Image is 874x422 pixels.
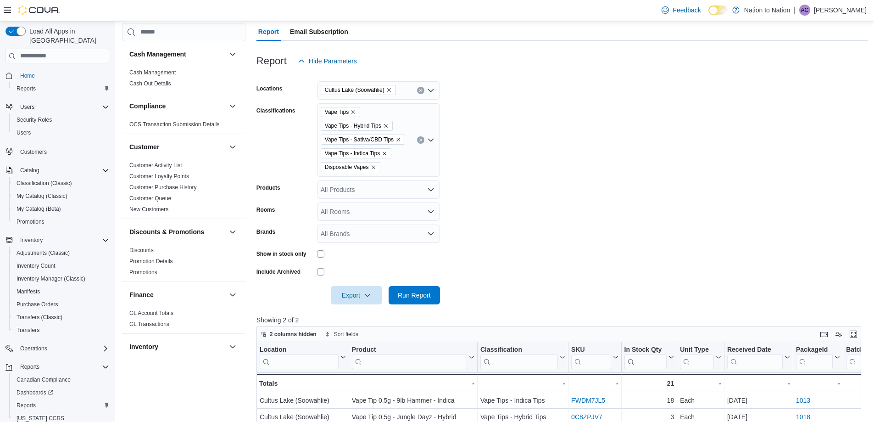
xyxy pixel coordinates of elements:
a: GL Account Totals [129,310,173,316]
span: Vape Tips [321,107,360,117]
span: Vape Tips - Hybrid Tips [325,121,381,130]
div: Package URL [796,346,833,369]
p: Nation to Nation [744,5,790,16]
div: In Stock Qty [624,346,667,369]
span: Run Report [398,291,431,300]
button: Remove Vape Tips - Hybrid Tips from selection in this group [383,123,389,129]
span: Catalog [20,167,39,174]
a: My Catalog (Beta) [13,203,65,214]
button: Inventory [17,235,46,246]
span: Purchase Orders [17,301,58,308]
span: Dashboards [13,387,109,398]
button: Security Roles [9,113,113,126]
label: Products [256,184,280,191]
div: - [480,378,565,389]
a: Adjustments (Classic) [13,248,73,259]
button: Open list of options [427,230,434,237]
div: PackageId [796,346,833,354]
span: Disposable Vapes [321,162,380,172]
button: Hide Parameters [294,52,361,70]
button: Classification (Classic) [9,177,113,190]
a: Discounts [129,247,154,253]
span: [US_STATE] CCRS [17,415,64,422]
div: SKU URL [571,346,611,369]
div: Product [352,346,467,354]
span: Customer Activity List [129,162,182,169]
div: Classification [480,346,558,369]
p: | [794,5,796,16]
span: Promotions [129,269,157,276]
span: Sort fields [334,331,358,338]
button: Clear input [417,87,424,94]
button: Customers [2,145,113,158]
a: 0C8ZPJV7 [571,413,602,421]
button: Users [2,101,113,113]
button: Finance [129,290,225,299]
span: Vape Tips - Sativa/CBD Tips [321,135,405,145]
button: Remove Vape Tips - Sativa/CBD Tips from selection in this group [395,137,401,142]
h3: Customer [129,142,159,152]
button: Discounts & Promotions [129,227,225,236]
label: Rooms [256,206,275,214]
button: Inventory [129,342,225,351]
span: Adjustments (Classic) [17,249,70,257]
span: My Catalog (Classic) [17,192,67,200]
button: SKU [571,346,618,369]
button: Remove Disposable Vapes from selection in this group [371,164,376,170]
a: Cash Management [129,69,176,76]
button: Adjustments (Classic) [9,247,113,259]
span: Customer Loyalty Points [129,173,189,180]
button: Run Report [389,286,440,304]
button: Classification [480,346,565,369]
span: Inventory Count [13,260,109,271]
button: Compliance [227,101,238,112]
div: Location [260,346,339,369]
span: Home [20,72,35,79]
div: - [352,378,474,389]
a: Reports [13,400,39,411]
div: Received Date [727,346,783,369]
div: Cultus Lake (Soowahlie) [260,395,346,406]
button: Promotions [9,215,113,228]
a: Inventory Manager (Classic) [13,273,89,284]
button: Sort fields [321,329,362,340]
div: 18 [624,395,674,406]
div: Finance [122,308,245,333]
div: Cash Management [122,67,245,93]
div: Received Date [727,346,783,354]
label: Locations [256,85,283,92]
span: Reports [17,361,109,372]
button: Manifests [9,285,113,298]
span: Operations [17,343,109,354]
button: Remove Vape Tips from selection in this group [351,109,356,115]
button: Discounts & Promotions [227,226,238,237]
button: Transfers (Classic) [9,311,113,324]
button: Transfers [9,324,113,337]
button: Users [17,101,38,113]
button: Inventory [227,341,238,352]
button: Unit Type [680,346,721,369]
button: Remove Vape Tips - Indica Tips from selection in this group [382,151,387,156]
span: Inventory [17,235,109,246]
span: Inventory [20,236,43,244]
div: Product [352,346,467,369]
span: Users [17,101,109,113]
span: Discounts [129,247,154,254]
span: Transfers (Classic) [13,312,109,323]
div: - [727,378,790,389]
div: Totals [259,378,346,389]
a: Transfers (Classic) [13,312,66,323]
button: Open list of options [427,87,434,94]
span: Disposable Vapes [325,163,369,172]
a: Customers [17,146,50,158]
button: Cash Management [129,50,225,59]
a: Reports [13,83,39,94]
a: Classification (Classic) [13,178,76,189]
span: Classification (Classic) [17,180,72,187]
button: Clear input [417,136,424,144]
a: OCS Transaction Submission Details [129,121,220,128]
span: Manifests [13,286,109,297]
div: Customer [122,160,245,219]
a: Feedback [658,1,704,19]
span: Inventory Manager (Classic) [13,273,109,284]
